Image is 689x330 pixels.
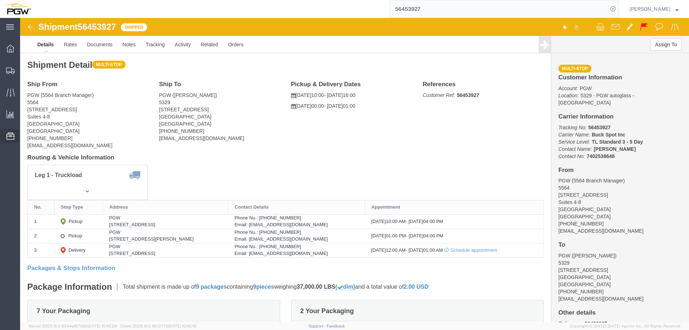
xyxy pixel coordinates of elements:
img: logo [5,4,31,14]
a: Feedback [327,324,345,328]
button: [PERSON_NAME] [629,5,679,13]
span: [DATE] 10:42:29 [88,324,117,328]
iframe: FS Legacy Container [20,18,689,322]
span: Server: 2025.16.0-9544af67660 [29,324,117,328]
span: Copyright © [DATE]-[DATE] Agistix Inc., All Rights Reserved [570,323,680,329]
a: Support [309,324,327,328]
input: Search for shipment number, reference number [390,0,608,18]
span: Client: 2025.16.0-8fc0770 [120,324,196,328]
span: [DATE] 10:40:19 [168,324,196,328]
span: Phillip Thornton [629,5,670,13]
